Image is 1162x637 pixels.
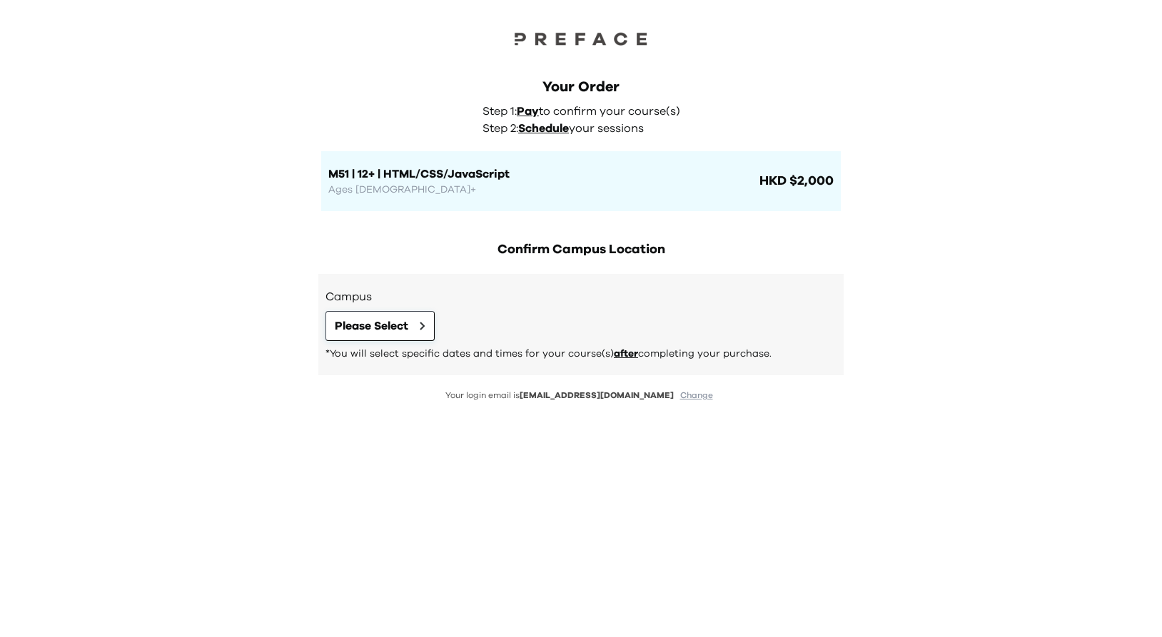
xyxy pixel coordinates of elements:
[483,103,688,120] p: Step 1: to confirm your course(s)
[757,171,834,191] span: HKD $2,000
[318,240,844,260] h2: Confirm Campus Location
[614,349,638,359] span: after
[321,77,841,97] div: Your Order
[483,120,688,137] p: Step 2: your sessions
[318,389,844,402] p: Your login email is
[328,165,757,183] h1: M51 | 12+ | HTML/CSS/JavaScript
[520,391,674,399] span: [EMAIL_ADDRESS][DOMAIN_NAME]
[325,288,837,305] h3: Campus
[676,389,717,402] button: Change
[517,106,539,117] span: Pay
[510,29,652,49] img: Preface Logo
[518,123,569,134] span: Schedule
[325,347,837,361] p: *You will select specific dates and times for your course(s) completing your purchase.
[328,183,757,197] p: Ages [DEMOGRAPHIC_DATA]+
[325,311,435,341] button: Please Select
[335,317,408,335] span: Please Select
